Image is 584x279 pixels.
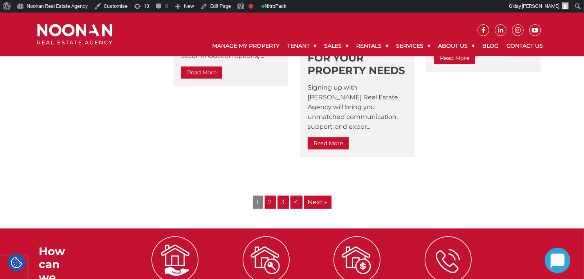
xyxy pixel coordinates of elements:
a: Contact Us [503,36,547,56]
a: Read More [434,52,475,64]
a: Read More [181,67,222,79]
a: Manage My Property [208,36,283,56]
span: 1 [253,196,263,209]
div: Cookie Settings [8,254,25,271]
div: Focus keyphrase not set [249,4,253,9]
a: Services [392,36,434,56]
span: [PERSON_NAME] [522,3,559,9]
img: Noonan Real Estate Agency [37,24,112,45]
a: 3 [278,196,289,209]
a: Read More [308,137,349,149]
a: Rentals [352,36,392,56]
a: Sales [320,36,352,56]
a: 2 [265,196,276,209]
a: Blog [478,36,503,56]
a: Next » [304,196,332,209]
a: Tenant [283,36,320,56]
p: Signing up with [PERSON_NAME] Real Estate Agency will bring you unmatched communication, support,... [308,83,407,131]
a: 4 [290,196,303,209]
a: About Us [434,36,478,56]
